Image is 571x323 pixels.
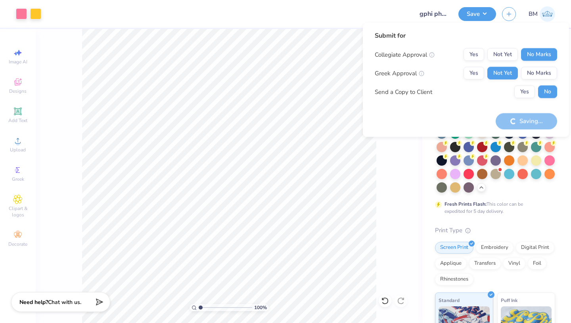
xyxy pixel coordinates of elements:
button: Not Yet [487,48,518,61]
button: Yes [514,86,535,98]
div: Collegiate Approval [375,50,435,59]
div: Applique [435,258,467,269]
span: Chat with us. [48,298,81,306]
div: Print Type [435,226,555,235]
strong: Fresh Prints Flash: [445,201,487,207]
span: Clipart & logos [4,205,32,218]
button: Save [458,7,496,21]
span: Upload [10,147,26,153]
span: Puff Ink [501,296,517,304]
span: Image AI [9,59,27,65]
div: Embroidery [476,242,514,254]
button: Yes [464,67,484,80]
div: Send a Copy to Client [375,87,432,96]
div: This color can be expedited for 5 day delivery. [445,201,542,215]
span: 100 % [254,304,267,311]
span: Standard [439,296,460,304]
input: Untitled Design [414,6,452,22]
span: Decorate [8,241,27,247]
button: No Marks [521,48,557,61]
button: No Marks [521,67,557,80]
span: Greek [12,176,24,182]
a: BM [529,6,555,22]
div: Vinyl [503,258,525,269]
div: Digital Print [516,242,554,254]
strong: Need help? [19,298,48,306]
div: Greek Approval [375,69,424,78]
img: Brin Mccauley [540,6,555,22]
div: Foil [528,258,546,269]
span: Add Text [8,117,27,124]
div: Screen Print [435,242,473,254]
div: Transfers [469,258,501,269]
button: Yes [464,48,484,61]
button: Not Yet [487,67,518,80]
div: Submit for [375,31,557,40]
span: Designs [9,88,27,94]
div: Rhinestones [435,273,473,285]
button: No [538,86,557,98]
span: BM [529,10,538,19]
